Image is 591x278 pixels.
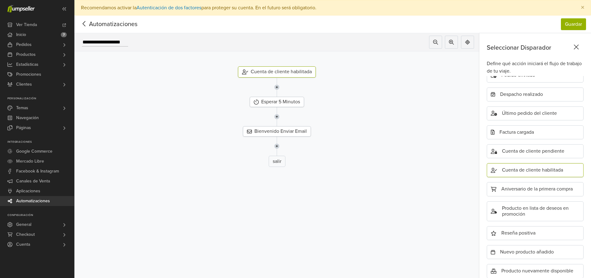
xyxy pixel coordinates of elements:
[16,40,32,50] span: Pedidos
[79,20,128,29] span: Automatizaciones
[16,176,50,186] span: Canales de Venta
[16,79,32,89] span: Clientes
[575,0,591,15] button: Close
[16,60,38,69] span: Estadísticas
[487,264,584,278] div: Producto nuevamente disponible
[487,43,581,52] div: Seleccionar Disparador
[487,226,584,240] div: Reseña positiva
[487,125,584,139] div: Factura cargada
[16,113,39,123] span: Navegación
[269,156,285,167] div: salir
[487,87,584,101] div: Despacho realizado
[16,69,41,79] span: Promociones
[16,123,31,133] span: Páginas
[274,78,280,97] img: line-7960e5f4d2b50ad2986e.svg
[487,144,584,158] div: Cuenta de cliente pendiente
[243,126,311,137] div: Bienvenido Enviar Email
[7,140,74,144] p: Integraciones
[16,20,37,30] span: Ver Tienda
[581,3,584,12] span: ×
[487,60,584,75] div: Define qué acción iniciará el flujo de trabajo de tu viaje.
[274,107,280,126] img: line-7960e5f4d2b50ad2986e.svg
[16,30,26,40] span: Inicio
[487,182,584,196] div: Aniversario de la primera compra
[16,50,36,60] span: Productos
[487,163,584,177] div: Cuenta de cliente habilitada
[238,66,316,78] div: Cuenta de cliente habilitada
[137,5,201,11] a: Autenticación de dos factores
[16,220,31,230] span: General
[16,186,40,196] span: Aplicaciones
[7,213,74,217] p: Configuración
[274,137,280,156] img: line-7960e5f4d2b50ad2986e.svg
[16,146,52,156] span: Google Commerce
[487,245,584,259] div: Nuevo producto añadido
[250,97,304,107] div: Esperar 5 Minutos
[16,230,35,240] span: Checkout
[16,103,28,113] span: Temas
[561,18,586,30] button: Guardar
[7,97,74,101] p: Personalización
[61,32,67,37] span: 7
[487,201,584,221] div: Producto en lista de deseos en promoción
[16,166,59,176] span: Facebook & Instagram
[487,106,584,120] div: Último pedido del cliente
[16,196,50,206] span: Automatizaciones
[16,240,30,249] span: Cuenta
[16,156,44,166] span: Mercado Libre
